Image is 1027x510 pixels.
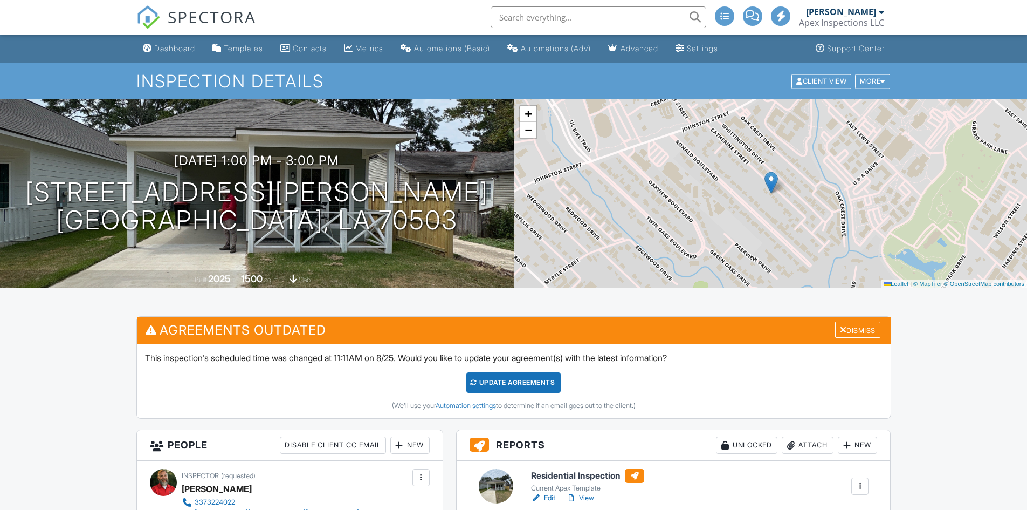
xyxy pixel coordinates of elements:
div: Update Agreements [466,372,561,393]
span: Built [195,276,206,284]
div: Advanced [621,44,658,53]
a: Residential Inspection Current Apex Template [531,469,644,493]
div: Current Apex Template [531,484,644,493]
div: [PERSON_NAME] [182,481,252,497]
div: [PERSON_NAME] [806,6,876,17]
a: Zoom out [520,122,536,138]
a: Advanced [604,39,663,59]
span: Inspector [182,472,219,480]
h3: Reports [457,430,891,461]
div: This inspection's scheduled time was changed at 11:11AM on 8/25. Would you like to update your ag... [137,344,891,418]
div: Disable Client CC Email [280,437,386,454]
img: The Best Home Inspection Software - Spectora [136,5,160,29]
a: Automations (Advanced) [503,39,595,59]
a: 3373224022 [182,497,359,508]
div: Automations (Adv) [521,44,591,53]
a: © OpenStreetMap contributors [944,281,1024,287]
a: Client View [790,77,854,85]
div: 1500 [241,273,263,284]
a: Edit [531,493,555,504]
a: Automations (Basic) [396,39,494,59]
span: − [525,123,532,137]
div: (We'll use your to determine if an email goes out to the client.) [145,402,883,410]
div: New [390,437,430,454]
div: Attach [782,437,833,454]
a: Zoom in [520,106,536,122]
h1: [STREET_ADDRESS][PERSON_NAME] [GEOGRAPHIC_DATA], LA 70503 [25,178,488,235]
span: + [525,107,532,120]
h3: [DATE] 1:00 pm - 3:00 pm [174,153,339,168]
a: © MapTiler [913,281,942,287]
span: (requested) [221,472,256,480]
a: Dashboard [139,39,199,59]
a: View [566,493,594,504]
div: Support Center [827,44,885,53]
input: Search everything... [491,6,706,28]
div: Contacts [293,44,327,53]
div: Client View [791,74,851,89]
div: New [838,437,877,454]
div: Apex Inspections LLC [799,17,884,28]
h3: Agreements Outdated [137,317,891,343]
div: 2025 [208,273,231,284]
h3: People [137,430,443,461]
a: SPECTORA [136,15,256,37]
div: Settings [687,44,718,53]
a: Metrics [340,39,388,59]
div: Dashboard [154,44,195,53]
a: Contacts [276,39,331,59]
div: 3373224022 [195,498,235,507]
div: Dismiss [835,322,880,338]
div: Templates [224,44,263,53]
a: Support Center [811,39,889,59]
a: Leaflet [884,281,908,287]
a: Templates [208,39,267,59]
div: Unlocked [716,437,777,454]
div: More [855,74,890,89]
div: Automations (Basic) [414,44,490,53]
h6: Residential Inspection [531,469,644,483]
a: Settings [671,39,722,59]
img: Marker [764,172,778,194]
span: sq. ft. [264,276,279,284]
span: slab [299,276,311,284]
h1: Inspection Details [136,72,891,91]
div: Metrics [355,44,383,53]
span: | [910,281,912,287]
a: Automation settings [436,402,496,410]
span: SPECTORA [168,5,256,28]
